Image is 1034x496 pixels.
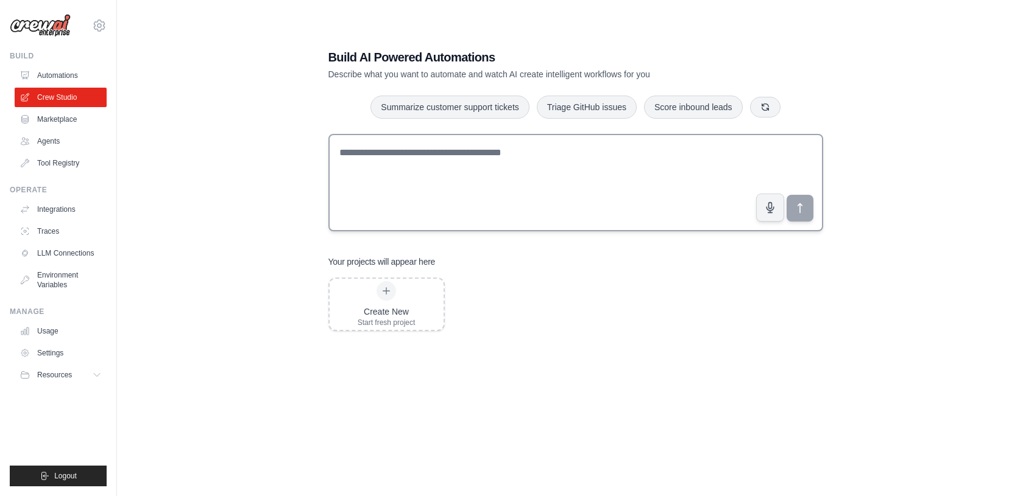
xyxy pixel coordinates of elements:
div: Build [10,51,107,61]
button: Summarize customer support tickets [370,96,529,119]
a: Tool Registry [15,153,107,173]
p: Describe what you want to automate and watch AI create intelligent workflows for you [328,68,738,80]
button: Triage GitHub issues [537,96,637,119]
a: Marketplace [15,110,107,129]
a: Environment Variables [15,265,107,295]
a: Usage [15,321,107,341]
button: Logout [10,466,107,486]
a: Integrations [15,200,107,219]
button: Score inbound leads [644,96,743,119]
a: LLM Connections [15,243,107,263]
a: Settings [15,343,107,363]
a: Traces [15,222,107,241]
iframe: Chat Widget [973,438,1034,496]
div: Manage [10,307,107,316]
img: Logo [10,14,71,37]
div: Operate [10,185,107,195]
span: Resources [37,370,72,380]
h1: Build AI Powered Automations [328,49,738,66]
a: Automations [15,66,107,85]
h3: Your projects will appear here [328,256,436,268]
a: Crew Studio [15,88,107,107]
div: Create New [358,306,416,318]
div: Start fresh project [358,318,416,327]
span: Logout [54,471,77,481]
a: Agents [15,131,107,151]
button: Click to speak your automation idea [756,194,784,222]
button: Get new suggestions [750,97,781,117]
button: Resources [15,365,107,385]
